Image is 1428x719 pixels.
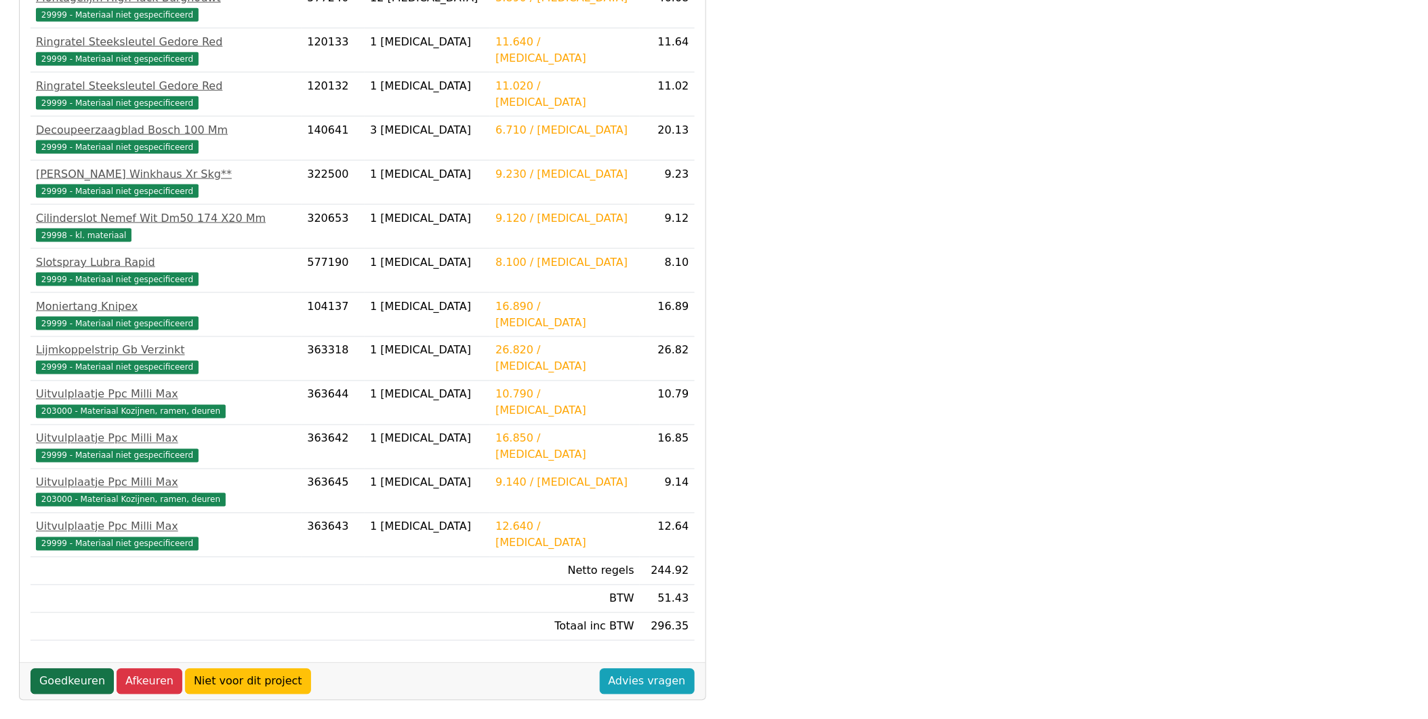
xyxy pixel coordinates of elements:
div: Uitvulplaatje Ppc Milli Max [36,475,296,491]
td: 296.35 [640,613,695,641]
td: 8.10 [640,249,695,293]
a: Uitvulplaatje Ppc Milli Max203000 - Materiaal Kozijnen, ramen, deuren [36,475,296,507]
div: Uitvulplaatje Ppc Milli Max [36,387,296,403]
div: Slotspray Lubra Rapid [36,254,296,271]
td: 363642 [302,425,365,469]
td: 16.85 [640,425,695,469]
div: 9.140 / [MEDICAL_DATA] [495,475,634,491]
div: 10.790 / [MEDICAL_DATA] [495,387,634,419]
div: 9.230 / [MEDICAL_DATA] [495,166,634,182]
td: 104137 [302,293,365,337]
div: 1 [MEDICAL_DATA] [370,34,485,50]
div: 1 [MEDICAL_DATA] [370,298,485,315]
a: [PERSON_NAME] Winkhaus Xr Skg**29999 - Materiaal niet gespecificeerd [36,166,296,199]
div: [PERSON_NAME] Winkhaus Xr Skg** [36,166,296,182]
a: Uitvulplaatje Ppc Milli Max29999 - Materiaal niet gespecificeerd [36,519,296,551]
div: 1 [MEDICAL_DATA] [370,78,485,94]
td: 51.43 [640,585,695,613]
div: 1 [MEDICAL_DATA] [370,475,485,491]
td: 10.79 [640,381,695,425]
div: 16.850 / [MEDICAL_DATA] [495,431,634,463]
td: 12.64 [640,513,695,558]
td: BTW [490,585,640,613]
div: 1 [MEDICAL_DATA] [370,254,485,271]
td: 320653 [302,205,365,249]
div: Decoupeerzaagblad Bosch 100 Mm [36,122,296,138]
div: Lijmkoppelstrip Gb Verzinkt [36,343,296,359]
span: 29999 - Materiaal niet gespecificeerd [36,184,199,198]
div: Moniertang Knipex [36,298,296,315]
span: 29999 - Materiaal niet gespecificeerd [36,52,199,66]
a: Afkeuren [117,669,182,695]
a: Cilinderslot Nemef Wit Dm50 174 X20 Mm29998 - kl. materiaal [36,210,296,243]
td: 11.64 [640,28,695,73]
td: 9.14 [640,469,695,513]
span: 29999 - Materiaal niet gespecificeerd [36,8,199,22]
td: 120132 [302,73,365,117]
a: Niet voor dit project [185,669,311,695]
div: 3 [MEDICAL_DATA] [370,122,485,138]
td: Netto regels [490,558,640,585]
div: 1 [MEDICAL_DATA] [370,210,485,227]
div: Uitvulplaatje Ppc Milli Max [36,431,296,447]
div: 1 [MEDICAL_DATA] [370,343,485,359]
td: 322500 [302,161,365,205]
td: 9.23 [640,161,695,205]
span: 29999 - Materiaal niet gespecificeerd [36,96,199,110]
a: Uitvulplaatje Ppc Milli Max29999 - Materiaal niet gespecificeerd [36,431,296,463]
td: 363643 [302,513,365,558]
div: 12.640 / [MEDICAL_DATA] [495,519,634,551]
span: 203000 - Materiaal Kozijnen, ramen, deuren [36,493,226,507]
a: Goedkeuren [30,669,114,695]
div: Uitvulplaatje Ppc Milli Max [36,519,296,535]
a: Slotspray Lubra Rapid29999 - Materiaal niet gespecificeerd [36,254,296,287]
span: 203000 - Materiaal Kozijnen, ramen, deuren [36,405,226,419]
div: 1 [MEDICAL_DATA] [370,166,485,182]
span: 29999 - Materiaal niet gespecificeerd [36,537,199,551]
div: 16.890 / [MEDICAL_DATA] [495,298,634,331]
td: 9.12 [640,205,695,249]
td: 363318 [302,337,365,381]
td: 20.13 [640,117,695,161]
a: Ringratel Steeksleutel Gedore Red29999 - Materiaal niet gespecificeerd [36,34,296,66]
td: 16.89 [640,293,695,337]
div: Cilinderslot Nemef Wit Dm50 174 X20 Mm [36,210,296,227]
div: 11.020 / [MEDICAL_DATA] [495,78,634,111]
td: 363644 [302,381,365,425]
div: 6.710 / [MEDICAL_DATA] [495,122,634,138]
span: 29999 - Materiaal niet gespecificeerd [36,317,199,330]
div: 9.120 / [MEDICAL_DATA] [495,210,634,227]
span: 29999 - Materiaal niet gespecificeerd [36,273,199,286]
a: Uitvulplaatje Ppc Milli Max203000 - Materiaal Kozijnen, ramen, deuren [36,387,296,419]
div: 11.640 / [MEDICAL_DATA] [495,34,634,66]
td: 26.82 [640,337,695,381]
div: 1 [MEDICAL_DATA] [370,519,485,535]
td: Totaal inc BTW [490,613,640,641]
a: Moniertang Knipex29999 - Materiaal niet gespecificeerd [36,298,296,331]
span: 29999 - Materiaal niet gespecificeerd [36,449,199,463]
div: Ringratel Steeksleutel Gedore Red [36,78,296,94]
a: Decoupeerzaagblad Bosch 100 Mm29999 - Materiaal niet gespecificeerd [36,122,296,155]
td: 577190 [302,249,365,293]
td: 11.02 [640,73,695,117]
a: Ringratel Steeksleutel Gedore Red29999 - Materiaal niet gespecificeerd [36,78,296,111]
a: Advies vragen [600,669,695,695]
td: 140641 [302,117,365,161]
div: 26.820 / [MEDICAL_DATA] [495,343,634,375]
div: 1 [MEDICAL_DATA] [370,387,485,403]
span: 29998 - kl. materiaal [36,229,131,242]
span: 29999 - Materiaal niet gespecificeerd [36,140,199,154]
div: 1 [MEDICAL_DATA] [370,431,485,447]
td: 363645 [302,469,365,513]
a: Lijmkoppelstrip Gb Verzinkt29999 - Materiaal niet gespecificeerd [36,343,296,375]
td: 120133 [302,28,365,73]
td: 244.92 [640,558,695,585]
div: 8.100 / [MEDICAL_DATA] [495,254,634,271]
span: 29999 - Materiaal niet gespecificeerd [36,361,199,374]
div: Ringratel Steeksleutel Gedore Red [36,34,296,50]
